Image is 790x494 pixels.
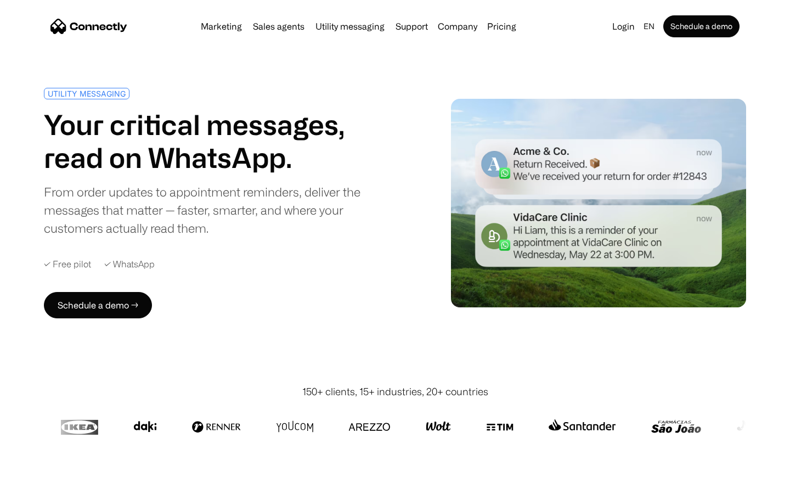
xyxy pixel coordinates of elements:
a: Support [391,22,432,31]
a: Schedule a demo [663,15,740,37]
a: home [50,18,127,35]
a: Login [608,19,639,34]
a: Sales agents [249,22,309,31]
aside: Language selected: English [11,474,66,490]
a: Schedule a demo → [44,292,152,318]
a: Marketing [196,22,246,31]
div: Company [438,19,477,34]
div: From order updates to appointment reminders, deliver the messages that matter — faster, smarter, ... [44,183,391,237]
h1: Your critical messages, read on WhatsApp. [44,108,391,174]
a: Utility messaging [311,22,389,31]
div: en [639,19,661,34]
div: ✓ WhatsApp [104,259,155,270]
div: en [644,19,654,34]
div: ✓ Free pilot [44,259,91,270]
div: Company [435,19,481,34]
div: 150+ clients, 15+ industries, 20+ countries [302,384,488,399]
a: Pricing [483,22,521,31]
ul: Language list [22,475,66,490]
div: UTILITY MESSAGING [48,89,126,98]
